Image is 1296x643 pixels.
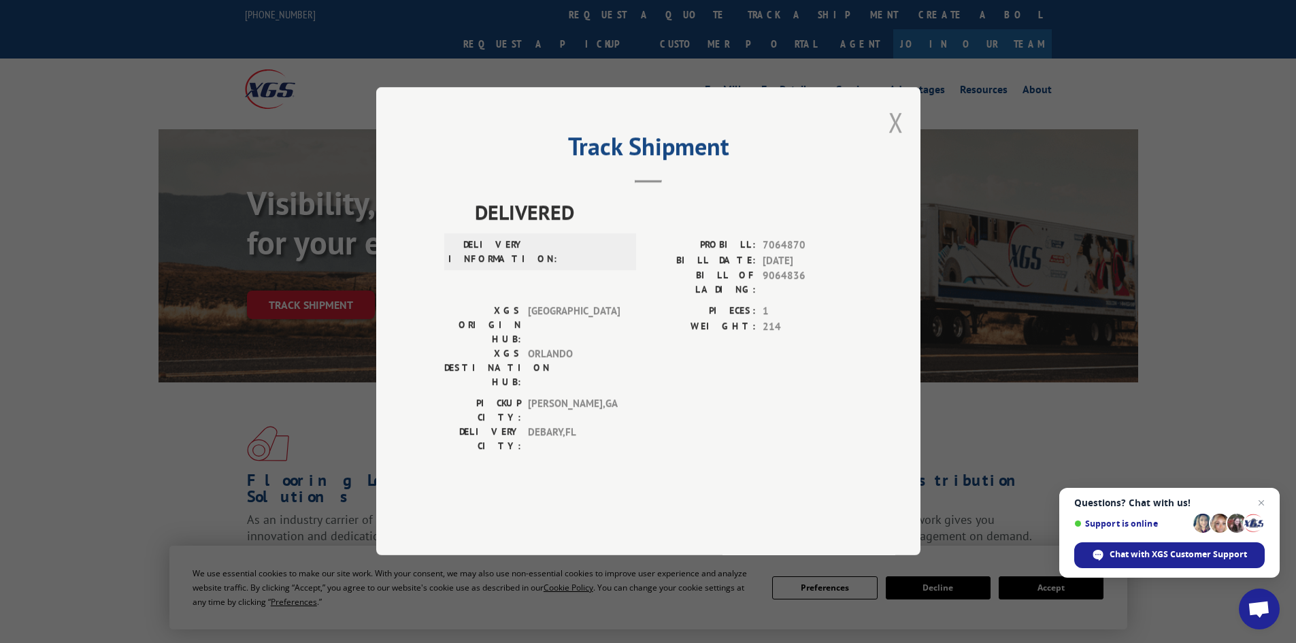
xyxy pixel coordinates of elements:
[1074,542,1265,568] div: Chat with XGS Customer Support
[888,104,903,140] button: Close modal
[444,137,852,163] h2: Track Shipment
[1074,497,1265,508] span: Questions? Chat with us!
[648,304,756,320] label: PIECES:
[444,304,521,347] label: XGS ORIGIN HUB:
[648,269,756,297] label: BILL OF LADING:
[648,238,756,254] label: PROBILL:
[1074,518,1189,529] span: Support is online
[648,319,756,335] label: WEIGHT:
[448,238,525,267] label: DELIVERY INFORMATION:
[528,347,620,390] span: ORLANDO
[763,319,852,335] span: 214
[763,238,852,254] span: 7064870
[1253,495,1269,511] span: Close chat
[444,425,521,454] label: DELIVERY CITY:
[528,397,620,425] span: [PERSON_NAME] , GA
[528,304,620,347] span: [GEOGRAPHIC_DATA]
[444,397,521,425] label: PICKUP CITY:
[475,197,852,228] span: DELIVERED
[648,253,756,269] label: BILL DATE:
[763,304,852,320] span: 1
[1110,548,1247,561] span: Chat with XGS Customer Support
[763,253,852,269] span: [DATE]
[444,347,521,390] label: XGS DESTINATION HUB:
[528,425,620,454] span: DEBARY , FL
[1239,589,1280,629] div: Open chat
[763,269,852,297] span: 9064836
